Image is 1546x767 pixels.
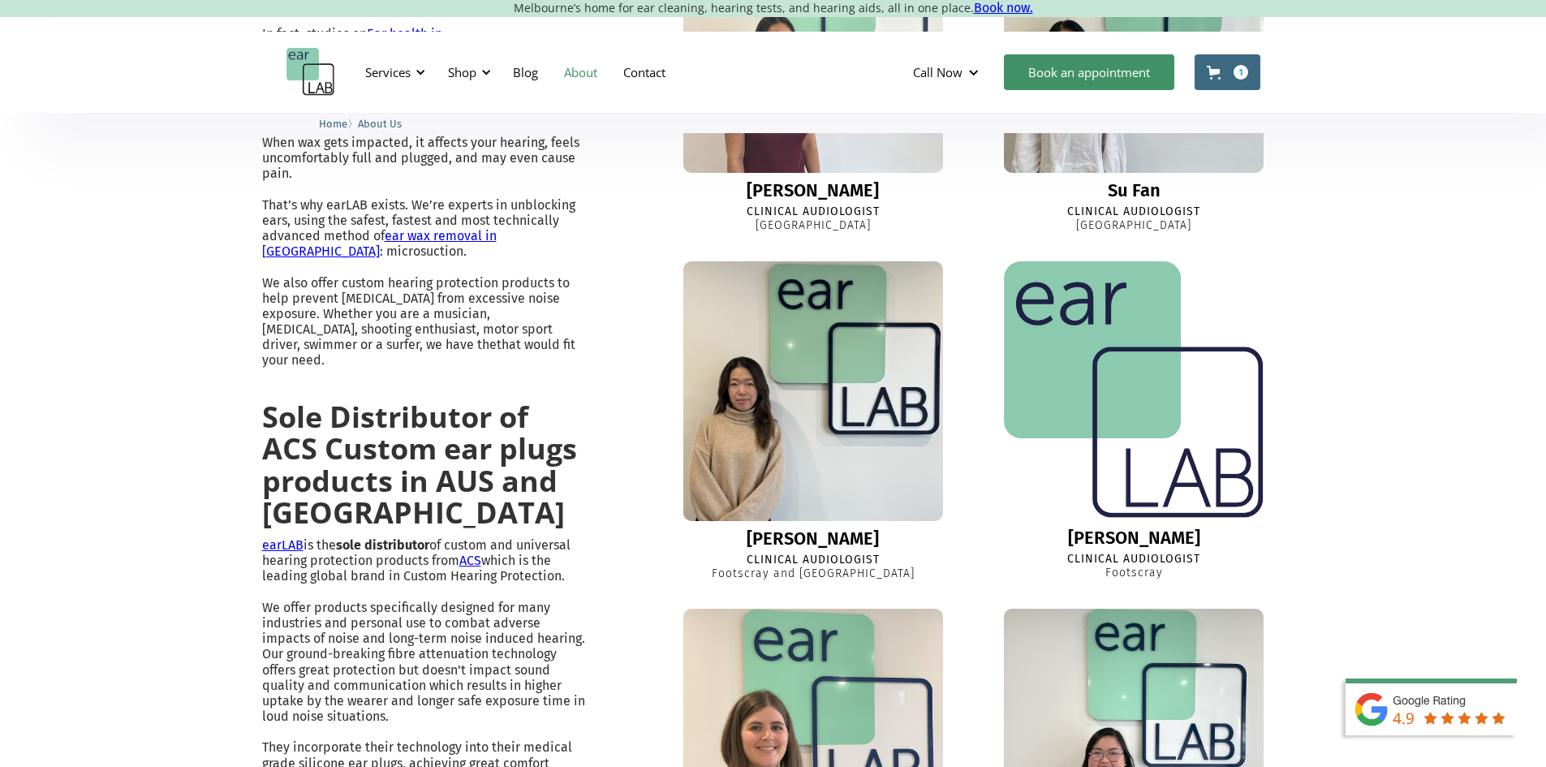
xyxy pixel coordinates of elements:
strong: sole distributor [336,537,429,553]
a: Home [319,115,347,131]
a: Open cart containing 1 items [1195,54,1260,90]
div: Clinical Audiologist [747,554,880,567]
span: About Us [358,118,402,130]
img: Sharon [683,261,943,521]
a: Sharon[PERSON_NAME]Clinical AudiologistFootscray and [GEOGRAPHIC_DATA] [663,261,963,581]
div: Clinical Audiologist [747,205,880,219]
a: Contact [610,49,678,96]
a: ACS [459,553,481,568]
a: home [286,48,335,97]
div: [GEOGRAPHIC_DATA] [1076,219,1191,233]
div: Call Now [900,48,996,97]
h2: Sole Distributor of ACS Custom ear plugs products in AUS and [GEOGRAPHIC_DATA] [262,401,586,529]
a: Blog [500,49,551,96]
div: Footscray [1105,567,1163,580]
div: Footscray and [GEOGRAPHIC_DATA] [712,567,915,581]
div: 1 [1234,65,1248,80]
div: Services [355,48,430,97]
img: Nicky [1004,261,1264,518]
div: Shop [448,64,476,80]
div: Clinical Audiologist [1067,553,1200,567]
span: Home [319,118,347,130]
div: [PERSON_NAME] [747,529,879,549]
div: Call Now [913,64,962,80]
div: [PERSON_NAME] [1068,528,1200,548]
div: [GEOGRAPHIC_DATA] [756,219,871,233]
div: Services [365,64,411,80]
a: ear wax removal in [GEOGRAPHIC_DATA] [262,228,497,259]
div: Shop [438,48,496,97]
li: 〉 [319,115,358,132]
a: About Us [358,115,402,131]
a: Nicky[PERSON_NAME]Clinical AudiologistFootscray [984,261,1284,580]
div: [PERSON_NAME] [747,181,879,200]
a: Book an appointment [1004,54,1174,90]
a: About [551,49,610,96]
div: Clinical Audiologist [1067,205,1200,219]
a: earLAB [262,537,304,553]
div: Su Fan [1108,181,1161,200]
